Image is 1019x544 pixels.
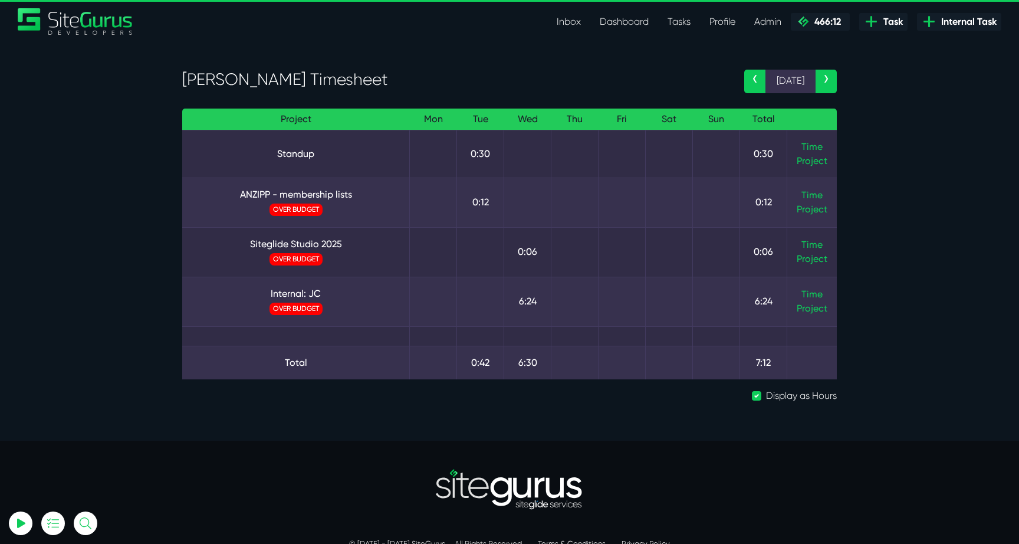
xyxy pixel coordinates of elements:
[740,346,787,379] td: 7:12
[740,130,787,178] td: 0:30
[192,237,400,251] a: Siteglide Studio 2025
[936,15,997,29] span: Internal Task
[740,109,787,130] th: Total
[744,70,765,93] a: ‹
[457,109,504,130] th: Tue
[547,10,590,34] a: Inbox
[18,8,133,35] a: SiteGurus
[504,346,551,379] td: 6:30
[192,147,400,161] a: Standup
[740,227,787,277] td: 0:06
[765,70,816,93] span: [DATE]
[504,227,551,277] td: 0:06
[745,10,791,34] a: Admin
[457,346,504,379] td: 0:42
[410,109,457,130] th: Mon
[38,139,168,165] input: Email
[269,204,323,216] span: OVER BUDGET
[740,178,787,227] td: 0:12
[791,13,850,31] a: 466:12
[18,8,133,35] img: Sitegurus Logo
[192,287,400,301] a: Internal: JC
[457,178,504,227] td: 0:12
[797,154,827,168] a: Project
[599,109,646,130] th: Fri
[797,202,827,217] a: Project
[801,239,823,250] a: Time
[646,109,693,130] th: Sat
[590,10,658,34] a: Dashboard
[693,109,740,130] th: Sun
[551,109,599,130] th: Thu
[457,130,504,178] td: 0:30
[816,70,837,93] a: ›
[797,252,827,266] a: Project
[700,10,745,34] a: Profile
[766,389,837,403] label: Display as Hours
[269,303,323,315] span: OVER BUDGET
[879,15,903,29] span: Task
[504,109,551,130] th: Wed
[801,141,823,152] a: Time
[801,189,823,201] a: Time
[740,277,787,326] td: 6:24
[38,208,168,233] button: Log In
[504,277,551,326] td: 6:24
[917,13,1001,31] a: Internal Task
[801,289,823,300] a: Time
[859,13,908,31] a: Task
[797,302,827,316] a: Project
[182,109,410,130] th: Project
[810,16,841,27] span: 466:12
[182,346,410,379] td: Total
[182,70,727,90] h3: [PERSON_NAME] Timesheet
[658,10,700,34] a: Tasks
[192,188,400,202] a: ANZIPP - membership lists
[269,253,323,266] span: OVER BUDGET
